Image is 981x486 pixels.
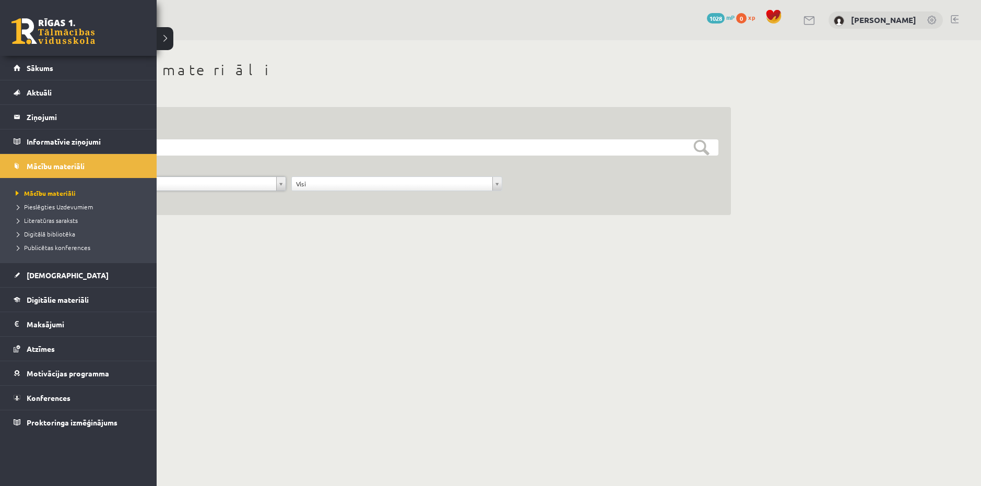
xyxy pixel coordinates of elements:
[13,216,146,225] a: Literatūras saraksts
[13,189,76,197] span: Mācību materiāli
[13,203,93,211] span: Pieslēgties Uzdevumiem
[296,177,488,191] span: Visi
[27,63,53,73] span: Sākums
[834,16,844,26] img: Kristaps Lukass
[851,15,916,25] a: [PERSON_NAME]
[27,295,89,304] span: Digitālie materiāli
[27,312,144,336] legend: Maksājumi
[27,129,144,153] legend: Informatīvie ziņojumi
[14,337,144,361] a: Atzīmes
[14,263,144,287] a: [DEMOGRAPHIC_DATA]
[11,18,95,44] a: Rīgas 1. Tālmācības vidusskola
[63,61,731,79] h1: Mācību materiāli
[13,202,146,211] a: Pieslēgties Uzdevumiem
[13,216,78,224] span: Literatūras saraksts
[14,410,144,434] a: Proktoringa izmēģinājums
[14,56,144,80] a: Sākums
[27,393,70,402] span: Konferences
[13,229,146,239] a: Digitālā bibliotēka
[736,13,747,23] span: 0
[13,188,146,198] a: Mācību materiāli
[14,129,144,153] a: Informatīvie ziņojumi
[27,270,109,280] span: [DEMOGRAPHIC_DATA]
[292,177,502,191] a: Visi
[13,243,146,252] a: Publicētas konferences
[707,13,735,21] a: 1028 mP
[27,344,55,353] span: Atzīmes
[13,243,90,252] span: Publicētas konferences
[14,386,144,410] a: Konferences
[726,13,735,21] span: mP
[75,120,706,134] h3: Filtrs
[80,177,272,191] span: Jebkuram priekšmetam
[27,369,109,378] span: Motivācijas programma
[14,105,144,129] a: Ziņojumi
[14,288,144,312] a: Digitālie materiāli
[707,13,725,23] span: 1028
[736,13,760,21] a: 0 xp
[27,161,85,171] span: Mācību materiāli
[27,105,144,129] legend: Ziņojumi
[27,88,52,97] span: Aktuāli
[14,154,144,178] a: Mācību materiāli
[76,177,286,191] a: Jebkuram priekšmetam
[14,361,144,385] a: Motivācijas programma
[748,13,755,21] span: xp
[14,80,144,104] a: Aktuāli
[14,312,144,336] a: Maksājumi
[13,230,75,238] span: Digitālā bibliotēka
[27,418,117,427] span: Proktoringa izmēģinājums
